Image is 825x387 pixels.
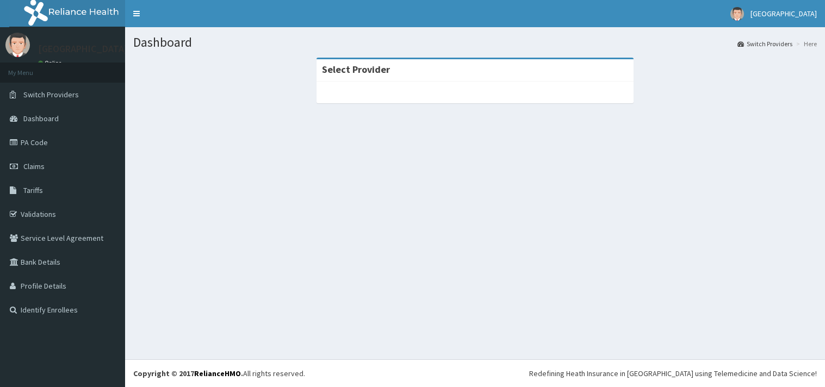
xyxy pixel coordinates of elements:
[322,63,390,76] strong: Select Provider
[125,359,825,387] footer: All rights reserved.
[38,44,128,54] p: [GEOGRAPHIC_DATA]
[133,35,817,49] h1: Dashboard
[23,161,45,171] span: Claims
[793,39,817,48] li: Here
[750,9,817,18] span: [GEOGRAPHIC_DATA]
[529,368,817,379] div: Redefining Heath Insurance in [GEOGRAPHIC_DATA] using Telemedicine and Data Science!
[23,185,43,195] span: Tariffs
[737,39,792,48] a: Switch Providers
[194,369,241,378] a: RelianceHMO
[38,59,64,67] a: Online
[23,114,59,123] span: Dashboard
[23,90,79,99] span: Switch Providers
[730,7,744,21] img: User Image
[5,33,30,57] img: User Image
[133,369,243,378] strong: Copyright © 2017 .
